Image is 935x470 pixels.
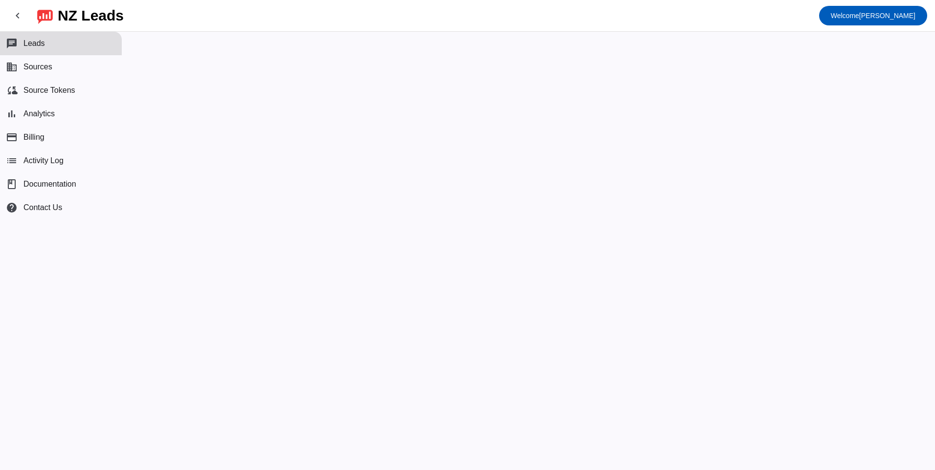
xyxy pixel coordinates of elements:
span: Billing [23,133,45,142]
div: NZ Leads [58,9,124,22]
img: logo [37,7,53,24]
mat-icon: list [6,155,18,167]
span: Source Tokens [23,86,75,95]
span: Welcome [831,12,859,20]
mat-icon: business [6,61,18,73]
mat-icon: help [6,202,18,214]
span: Activity Log [23,156,64,165]
mat-icon: chevron_left [12,10,23,21]
span: Contact Us [23,203,62,212]
span: Documentation [23,180,76,189]
mat-icon: payment [6,131,18,143]
span: Sources [23,63,52,71]
span: Analytics [23,109,55,118]
span: [PERSON_NAME] [831,9,915,22]
mat-icon: cloud_sync [6,85,18,96]
mat-icon: chat [6,38,18,49]
span: book [6,178,18,190]
button: Welcome[PERSON_NAME] [819,6,927,25]
mat-icon: bar_chart [6,108,18,120]
span: Leads [23,39,45,48]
